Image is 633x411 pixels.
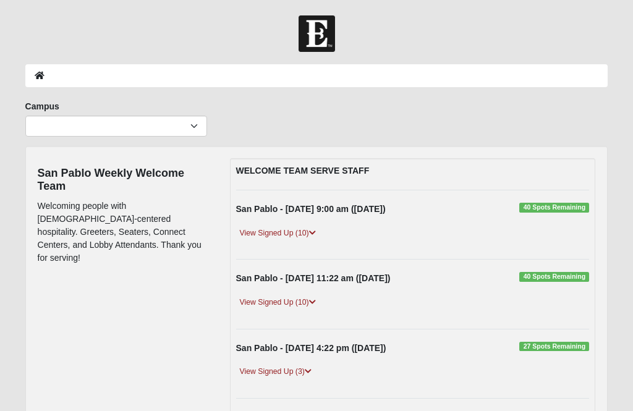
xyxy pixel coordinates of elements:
[519,203,589,213] span: 40 Spots Remaining
[25,100,59,112] label: Campus
[38,200,211,265] p: Welcoming people with [DEMOGRAPHIC_DATA]-centered hospitality. Greeters, Seaters, Connect Centers...
[299,15,335,52] img: Church of Eleven22 Logo
[236,166,370,176] strong: WELCOME TEAM SERVE STAFF
[236,227,320,240] a: View Signed Up (10)
[236,296,320,309] a: View Signed Up (10)
[236,273,391,283] strong: San Pablo - [DATE] 11:22 am ([DATE])
[236,204,386,214] strong: San Pablo - [DATE] 9:00 am ([DATE])
[519,342,589,352] span: 27 Spots Remaining
[38,167,211,193] h4: San Pablo Weekly Welcome Team
[519,272,589,282] span: 40 Spots Remaining
[236,343,386,353] strong: San Pablo - [DATE] 4:22 pm ([DATE])
[236,365,315,378] a: View Signed Up (3)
